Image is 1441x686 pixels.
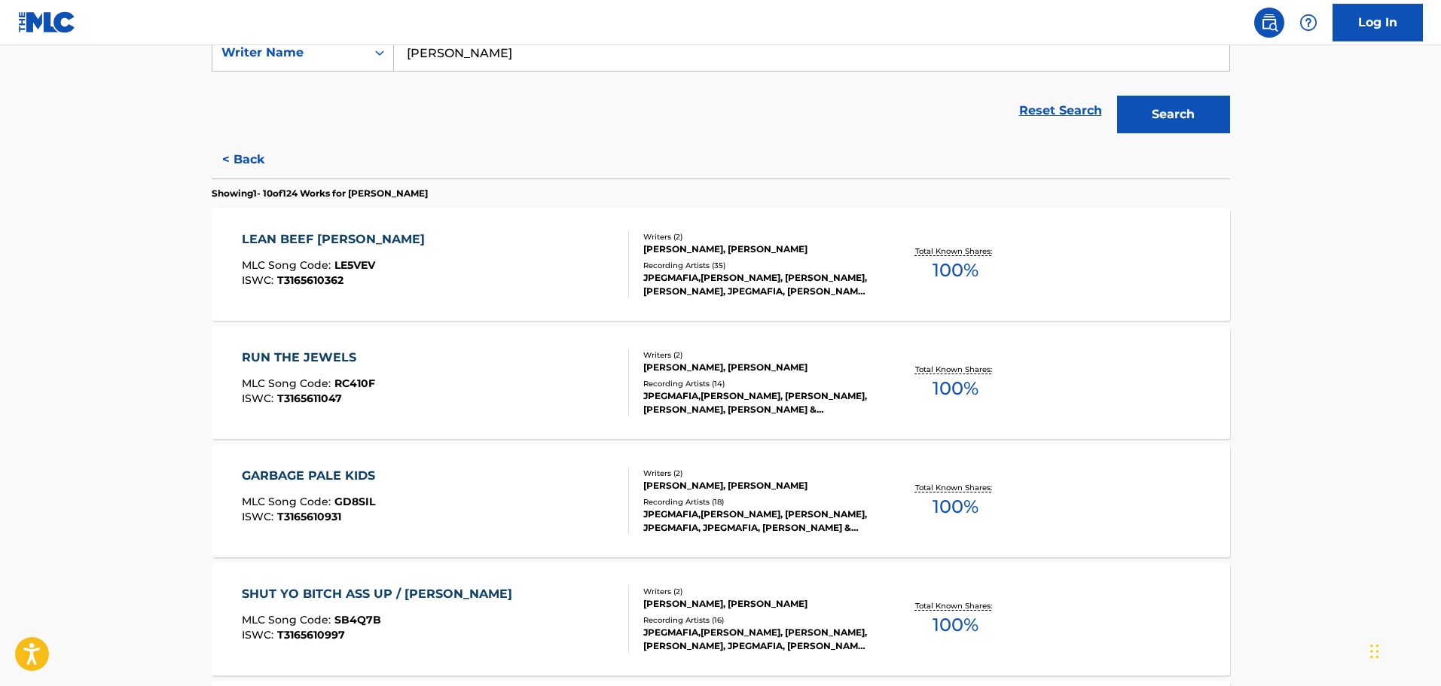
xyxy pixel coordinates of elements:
div: LEAN BEEF [PERSON_NAME] [242,230,432,248]
div: JPEGMAFIA,[PERSON_NAME], [PERSON_NAME], [PERSON_NAME], JPEGMAFIA, [PERSON_NAME] & [PERSON_NAME], ... [643,626,871,653]
a: LEAN BEEF [PERSON_NAME]MLC Song Code:LE5VEVISWC:T3165610362Writers (2)[PERSON_NAME], [PERSON_NAME... [212,208,1230,321]
div: Drag [1370,629,1379,674]
span: ISWC : [242,392,277,405]
span: GD8SIL [334,495,375,508]
div: [PERSON_NAME], [PERSON_NAME] [643,597,871,611]
span: SB4Q7B [334,613,381,627]
div: Writers ( 2 ) [643,349,871,361]
span: LE5VEV [334,258,375,272]
div: RUN THE JEWELS [242,349,375,367]
div: SHUT YO BITCH ASS UP / [PERSON_NAME] [242,585,520,603]
p: Total Known Shares: [915,364,996,375]
p: Showing 1 - 10 of 124 Works for [PERSON_NAME] [212,187,428,200]
div: JPEGMAFIA,[PERSON_NAME], [PERSON_NAME], [PERSON_NAME], [PERSON_NAME] & [PERSON_NAME], JPEGMAFIA, ... [643,389,871,416]
p: Total Known Shares: [915,245,996,257]
span: T3165610931 [277,510,341,523]
a: Reset Search [1012,94,1110,127]
span: 100 % [933,611,978,639]
span: ISWC : [242,510,277,523]
img: MLC Logo [18,11,76,33]
span: T3165610362 [277,273,343,287]
a: GARBAGE PALE KIDSMLC Song Code:GD8SILISWC:T3165610931Writers (2)[PERSON_NAME], [PERSON_NAME]Recor... [212,444,1230,557]
span: MLC Song Code : [242,258,334,272]
button: Search [1117,96,1230,133]
div: Recording Artists ( 18 ) [643,496,871,508]
span: RC410F [334,377,375,390]
a: Public Search [1254,8,1284,38]
div: JPEGMAFIA,[PERSON_NAME], [PERSON_NAME],[PERSON_NAME], JPEGMAFIA, [PERSON_NAME], JPEGMAFIA, [PERSO... [643,271,871,298]
span: MLC Song Code : [242,495,334,508]
div: Recording Artists ( 14 ) [643,378,871,389]
div: [PERSON_NAME], [PERSON_NAME] [643,479,871,492]
img: help [1299,14,1317,32]
div: Recording Artists ( 35 ) [643,260,871,271]
div: Writer Name [221,44,357,62]
span: MLC Song Code : [242,377,334,390]
div: Writers ( 2 ) [643,231,871,242]
a: SHUT YO BITCH ASS UP / [PERSON_NAME]MLC Song Code:SB4Q7BISWC:T3165610997Writers (2)[PERSON_NAME],... [212,563,1230,675]
span: T3165610997 [277,628,345,642]
span: MLC Song Code : [242,613,334,627]
a: RUN THE JEWELSMLC Song Code:RC410FISWC:T3165611047Writers (2)[PERSON_NAME], [PERSON_NAME]Recordin... [212,326,1230,439]
div: [PERSON_NAME], [PERSON_NAME] [643,361,871,374]
span: ISWC : [242,628,277,642]
iframe: Chat Widget [1366,614,1441,686]
span: 100 % [933,257,978,284]
div: Writers ( 2 ) [643,586,871,597]
div: [PERSON_NAME], [PERSON_NAME] [643,242,871,256]
span: 100 % [933,375,978,402]
span: ISWC : [242,273,277,287]
span: 100 % [933,493,978,520]
div: GARBAGE PALE KIDS [242,467,383,485]
div: Recording Artists ( 16 ) [643,614,871,626]
div: Writers ( 2 ) [643,468,871,479]
button: < Back [212,141,302,178]
form: Search Form [212,34,1230,141]
p: Total Known Shares: [915,482,996,493]
a: Log In [1333,4,1423,41]
img: search [1260,14,1278,32]
div: Help [1293,8,1323,38]
span: T3165611047 [277,392,342,405]
p: Total Known Shares: [915,600,996,611]
div: JPEGMAFIA,[PERSON_NAME], [PERSON_NAME], JPEGMAFIA, JPEGMAFIA, [PERSON_NAME] & [PERSON_NAME], [PER... [643,508,871,535]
